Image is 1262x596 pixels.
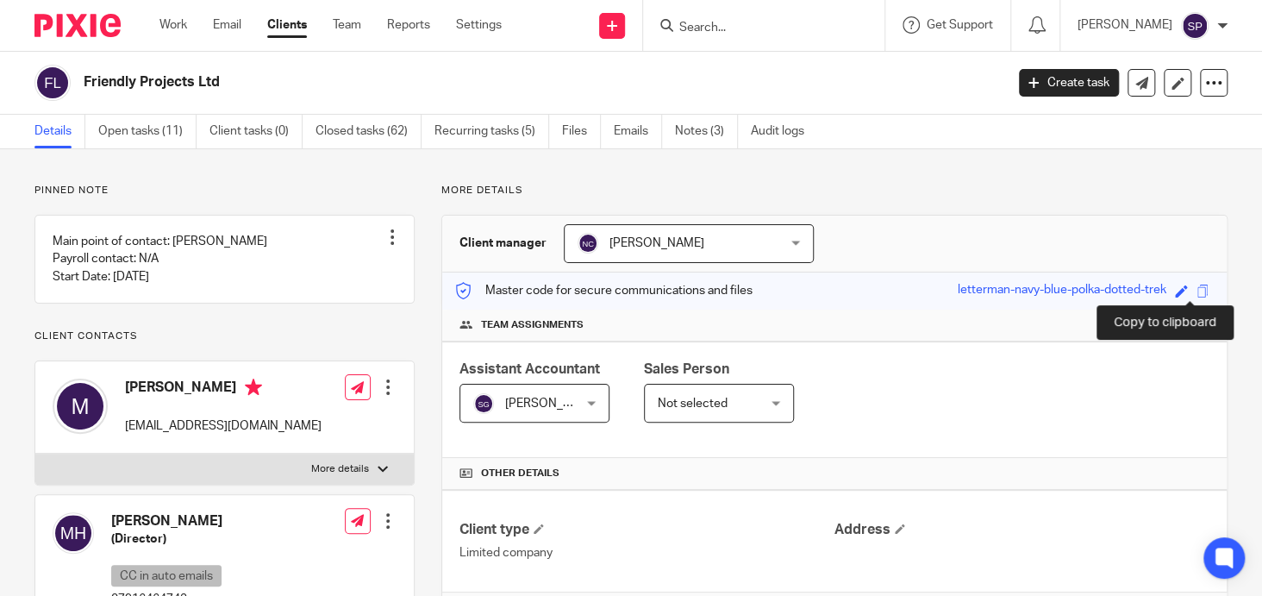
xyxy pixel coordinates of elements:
[505,398,600,410] span: [PERSON_NAME]
[675,115,738,148] a: Notes (3)
[111,565,222,587] p: CC in auto emails
[609,237,704,249] span: [PERSON_NAME]
[315,115,422,148] a: Closed tasks (62)
[614,115,662,148] a: Emails
[245,379,262,396] i: Primary
[459,521,834,539] h4: Client type
[1181,12,1209,40] img: svg%3E
[311,462,369,476] p: More details
[34,65,71,101] img: svg%3E
[644,362,729,376] span: Sales Person
[459,235,547,252] h3: Client manager
[209,115,303,148] a: Client tasks (0)
[111,512,308,530] h4: [PERSON_NAME]
[125,417,322,435] p: [EMAIL_ADDRESS][DOMAIN_NAME]
[441,184,1228,198] p: More details
[333,16,361,34] a: Team
[473,393,494,414] img: svg%3E
[125,379,322,400] h4: [PERSON_NAME]
[658,398,728,410] span: Not selected
[84,73,811,91] h2: Friendly Projects Ltd
[678,21,833,36] input: Search
[387,16,430,34] a: Reports
[1019,69,1119,97] a: Create task
[751,115,817,148] a: Audit logs
[834,521,1209,539] h4: Address
[53,512,94,554] img: svg%3E
[1078,16,1172,34] p: [PERSON_NAME]
[958,281,1166,301] div: letterman-navy-blue-polka-dotted-trek
[434,115,549,148] a: Recurring tasks (5)
[34,329,415,343] p: Client contacts
[455,282,753,299] p: Master code for secure communications and files
[481,318,584,332] span: Team assignments
[34,14,121,37] img: Pixie
[98,115,197,148] a: Open tasks (11)
[562,115,601,148] a: Files
[459,362,600,376] span: Assistant Accountant
[213,16,241,34] a: Email
[927,19,993,31] span: Get Support
[459,544,834,561] p: Limited company
[53,379,108,434] img: svg%3E
[34,115,85,148] a: Details
[578,233,598,254] img: svg%3E
[111,530,308,548] h5: (Director)
[267,16,307,34] a: Clients
[456,16,502,34] a: Settings
[159,16,187,34] a: Work
[34,184,415,198] p: Pinned note
[481,467,559,480] span: Other details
